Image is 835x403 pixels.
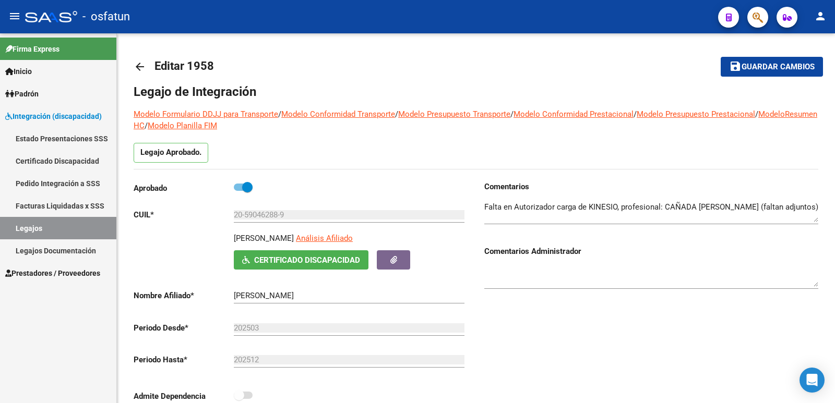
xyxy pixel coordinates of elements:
a: Modelo Formulario DDJJ para Transporte [134,109,278,119]
span: Análisis Afiliado [296,234,353,243]
span: Editar 1958 [154,59,214,72]
span: Integración (discapacidad) [5,111,102,122]
p: Admite Dependencia [134,390,234,402]
p: Periodo Desde [134,322,234,334]
span: - osfatun [82,5,130,28]
h3: Comentarios [484,181,818,192]
p: CUIL [134,209,234,221]
a: Modelo Conformidad Transporte [281,109,395,119]
span: Firma Express [5,43,59,55]
span: Certificado Discapacidad [254,255,360,265]
a: Modelo Planilla FIM [148,121,217,130]
button: Certificado Discapacidad [234,250,368,270]
h1: Legajo de Integración [134,83,818,100]
span: Guardar cambios [742,63,815,72]
button: Guardar cambios [721,57,823,76]
span: Inicio [5,66,32,77]
mat-icon: person [814,10,827,22]
p: Legajo Aprobado. [134,143,208,163]
span: Prestadores / Proveedores [5,267,100,279]
p: Nombre Afiliado [134,290,234,301]
p: Periodo Hasta [134,354,234,365]
p: Aprobado [134,182,234,194]
span: Padrón [5,88,39,100]
a: Modelo Presupuesto Prestacional [637,109,755,119]
a: Modelo Presupuesto Transporte [398,109,510,119]
mat-icon: menu [8,10,21,22]
mat-icon: arrow_back [134,60,146,73]
mat-icon: save [729,60,742,72]
a: Modelo Conformidad Prestacional [514,109,634,119]
p: [PERSON_NAME] [234,233,294,244]
h3: Comentarios Administrador [484,246,818,257]
div: Open Intercom Messenger [800,368,825,393]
